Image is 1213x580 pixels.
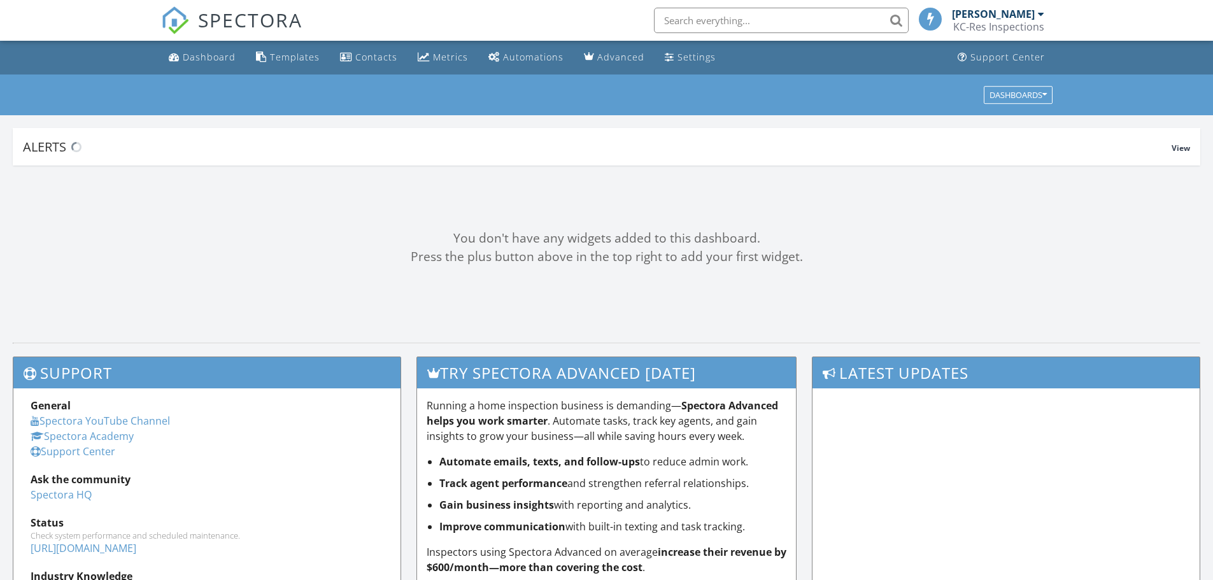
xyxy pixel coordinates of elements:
[439,498,554,512] strong: Gain business insights
[13,248,1200,266] div: Press the plus button above in the top right to add your first widget.
[164,46,241,69] a: Dashboard
[439,476,567,490] strong: Track agent performance
[483,46,569,69] a: Automations (Basic)
[413,46,473,69] a: Metrics
[270,51,320,63] div: Templates
[31,429,134,443] a: Spectora Academy
[251,46,325,69] a: Templates
[13,229,1200,248] div: You don't have any widgets added to this dashboard.
[161,6,189,34] img: The Best Home Inspection Software - Spectora
[427,399,778,428] strong: Spectora Advanced helps you work smarter
[990,90,1047,99] div: Dashboards
[439,454,787,469] li: to reduce admin work.
[439,476,787,491] li: and strengthen referral relationships.
[31,488,92,502] a: Spectora HQ
[427,545,786,574] strong: increase their revenue by $600/month—more than covering the cost
[812,357,1200,388] h3: Latest Updates
[417,357,797,388] h3: Try spectora advanced [DATE]
[31,515,383,530] div: Status
[970,51,1045,63] div: Support Center
[198,6,302,33] span: SPECTORA
[427,544,787,575] p: Inspectors using Spectora Advanced on average .
[183,51,236,63] div: Dashboard
[984,86,1053,104] button: Dashboards
[13,357,401,388] h3: Support
[427,398,787,444] p: Running a home inspection business is demanding— . Automate tasks, track key agents, and gain ins...
[597,51,644,63] div: Advanced
[579,46,649,69] a: Advanced
[660,46,721,69] a: Settings
[31,399,71,413] strong: General
[31,472,383,487] div: Ask the community
[952,8,1035,20] div: [PERSON_NAME]
[23,138,1172,155] div: Alerts
[654,8,909,33] input: Search everything...
[953,20,1044,33] div: KC-Res Inspections
[677,51,716,63] div: Settings
[439,520,565,534] strong: Improve communication
[439,519,787,534] li: with built-in texting and task tracking.
[439,497,787,513] li: with reporting and analytics.
[503,51,564,63] div: Automations
[31,541,136,555] a: [URL][DOMAIN_NAME]
[433,51,468,63] div: Metrics
[953,46,1050,69] a: Support Center
[161,17,302,44] a: SPECTORA
[31,530,383,541] div: Check system performance and scheduled maintenance.
[31,414,170,428] a: Spectora YouTube Channel
[1172,143,1190,153] span: View
[439,455,640,469] strong: Automate emails, texts, and follow-ups
[355,51,397,63] div: Contacts
[31,444,115,458] a: Support Center
[335,46,402,69] a: Contacts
